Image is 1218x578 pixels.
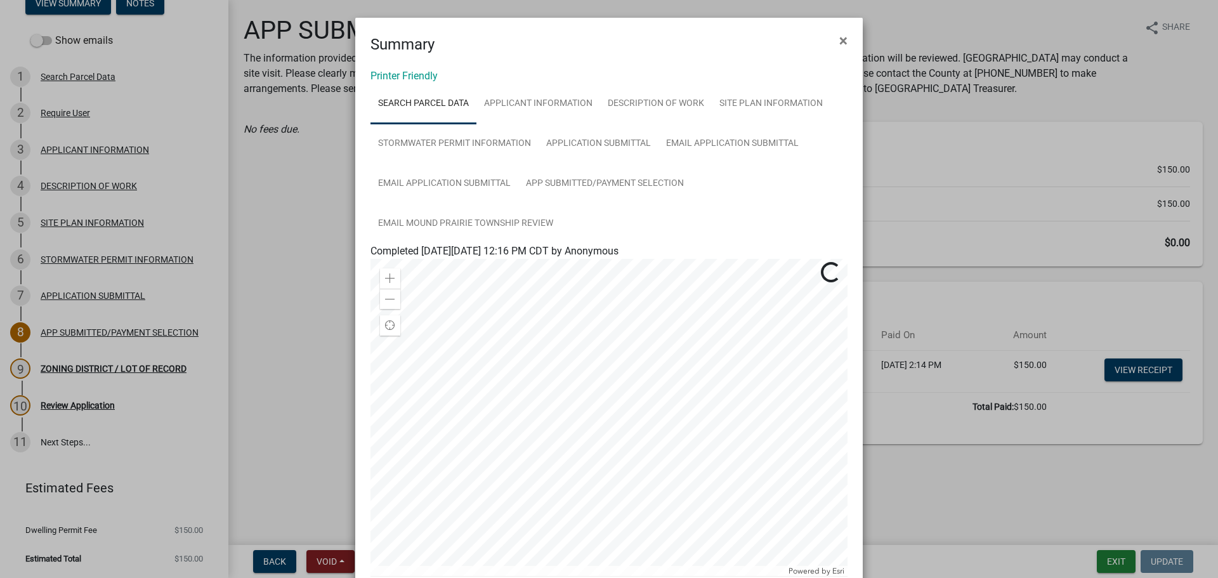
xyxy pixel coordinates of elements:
a: Email APPLICATION SUBMITTAL [370,164,518,204]
h4: Summary [370,33,435,56]
a: Search Parcel Data [370,84,476,124]
div: Find my location [380,315,400,336]
a: SITE PLAN INFORMATION [712,84,830,124]
div: Zoom out [380,289,400,309]
div: Powered by [785,566,848,576]
a: Email APPLICATION SUBMITTAL [658,124,806,164]
a: APPLICANT INFORMATION [476,84,600,124]
span: × [839,32,848,49]
div: Zoom in [380,268,400,289]
a: APPLICATION SUBMITTAL [539,124,658,164]
a: Email MOUND PRAIRIE TOWNSHIP REVIEW [370,204,561,244]
button: Close [829,23,858,58]
span: Completed [DATE][DATE] 12:16 PM CDT by Anonymous [370,245,619,257]
a: DESCRIPTION OF WORK [600,84,712,124]
a: STORMWATER PERMIT INFORMATION [370,124,539,164]
a: Esri [832,567,844,575]
a: APP SUBMITTED/PAYMENT SELECTION [518,164,691,204]
a: Printer Friendly [370,70,438,82]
